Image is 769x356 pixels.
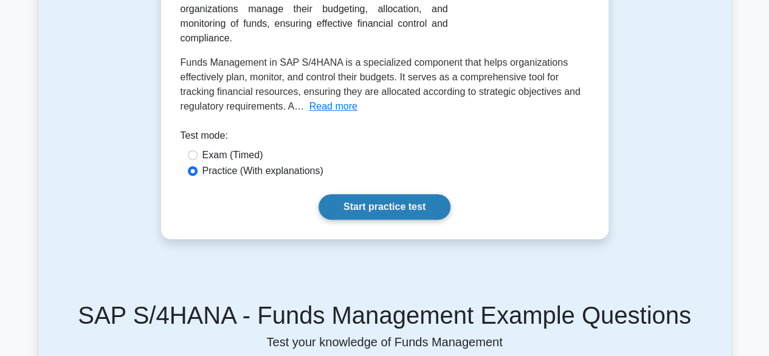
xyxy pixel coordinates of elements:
[181,57,581,111] span: Funds Management in SAP S/4HANA is a specialized component that helps organizations effectively p...
[53,335,717,349] p: Test your knowledge of Funds Management
[319,194,450,220] a: Start practice test
[309,99,357,114] button: Read more
[202,164,323,178] label: Practice (With explanations)
[53,301,717,330] h5: SAP S/4HANA - Funds Management Example Questions
[202,148,263,162] label: Exam (Timed)
[181,128,589,148] div: Test mode:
